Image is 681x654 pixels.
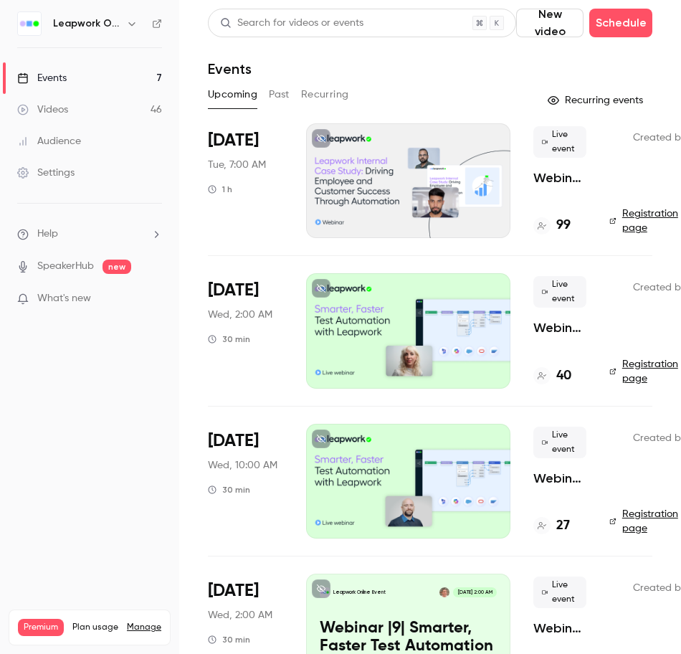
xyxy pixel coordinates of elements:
div: 30 min [208,484,250,496]
div: 30 min [208,634,250,645]
div: Videos [17,103,68,117]
a: 27 [533,516,570,536]
button: Upcoming [208,83,257,106]
iframe: Noticeable Trigger [145,293,162,305]
a: Webinar |9| Smarter, Faster Test Automation with Leapwork | EMEA | Q3 2025 [533,620,586,637]
div: Events [17,71,67,85]
button: Recurring [301,83,349,106]
span: What's new [37,291,91,306]
li: help-dropdown-opener [17,227,162,242]
div: Aug 20 Wed, 1:00 PM (America/New York) [208,424,283,539]
button: Past [269,83,290,106]
span: Premium [18,619,64,636]
a: Webinar |8| Smarter, Faster Test Automation with Leapwork | [GEOGRAPHIC_DATA] | Q3 2025 [533,470,586,487]
h1: Events [208,60,252,77]
img: Leapwork Online Event [18,12,41,35]
span: Tue, 7:00 AM [208,158,266,172]
a: Registration page [609,507,681,536]
span: [DATE] 2:00 AM [453,587,496,597]
span: Wed, 2:00 AM [208,608,272,622]
a: 99 [533,216,571,235]
button: New video [516,9,584,37]
span: [DATE] [208,129,259,152]
span: new [103,260,131,274]
h4: 99 [556,216,571,235]
button: Schedule [589,9,652,37]
button: Recurring events [541,89,652,112]
span: [DATE] [208,579,259,602]
div: Audience [17,134,81,148]
a: Webinar | Leapwork Internal Case Study | Q3 2025 [533,169,586,186]
span: Live event [533,126,586,158]
div: 1 h [208,184,232,195]
div: Aug 20 Wed, 10:00 AM (Europe/London) [208,273,283,388]
span: Live event [533,427,586,458]
h4: 27 [556,516,570,536]
a: Manage [127,622,161,633]
a: 40 [533,366,571,386]
h4: 40 [556,366,571,386]
a: SpeakerHub [37,259,94,274]
a: Webinar |8| Smarter, Faster Test Automation with Leapwork | EMEA | Q3 2025 [533,319,586,336]
span: [DATE] [208,279,259,302]
span: Live event [533,577,586,608]
p: Leapwork Online Event [333,589,386,596]
span: Live event [533,276,586,308]
div: Search for videos or events [220,16,363,31]
span: Help [37,227,58,242]
div: Aug 19 Tue, 10:00 AM (America/New York) [208,123,283,238]
div: Settings [17,166,75,180]
a: Registration page [609,207,681,235]
img: Barnaby Savage-Mountain [439,587,449,597]
span: Wed, 10:00 AM [208,458,277,473]
span: Plan usage [72,622,118,633]
h6: Leapwork Online Event [53,16,120,31]
span: [DATE] [208,430,259,452]
a: Registration page [609,357,681,386]
div: 30 min [208,333,250,345]
span: Wed, 2:00 AM [208,308,272,322]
